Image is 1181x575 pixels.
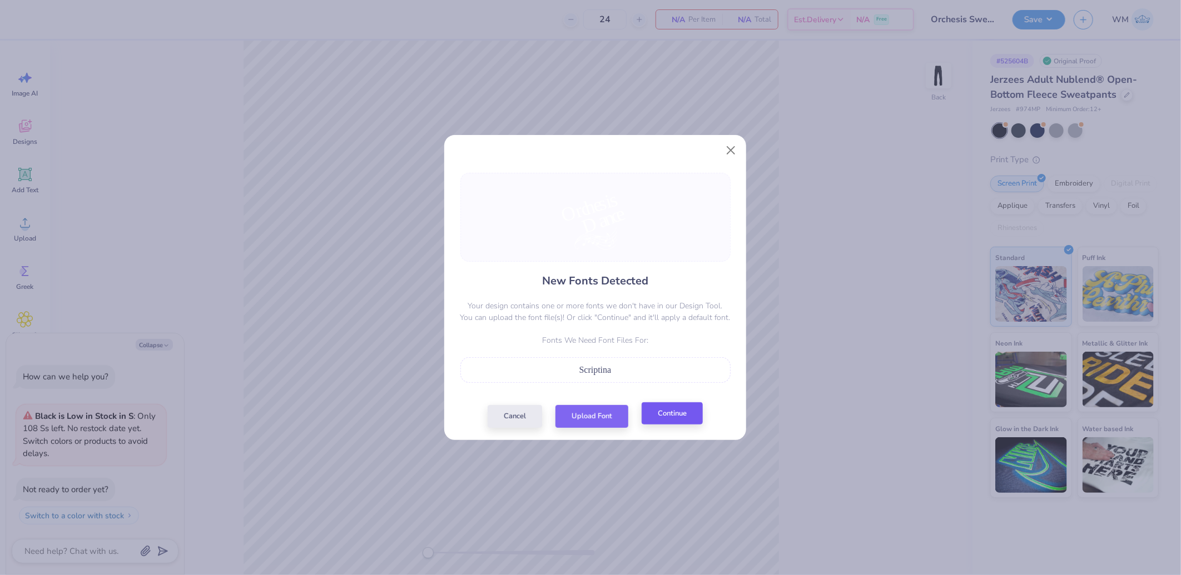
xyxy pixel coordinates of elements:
[642,402,703,425] button: Continue
[488,405,542,428] button: Cancel
[460,300,731,323] p: Your design contains one or more fonts we don't have in our Design Tool. You can upload the font ...
[721,140,742,161] button: Close
[460,334,731,346] p: Fonts We Need Font Files For:
[542,273,648,289] h4: New Fonts Detected
[579,365,612,374] span: Scriptina
[555,405,628,428] button: Upload Font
